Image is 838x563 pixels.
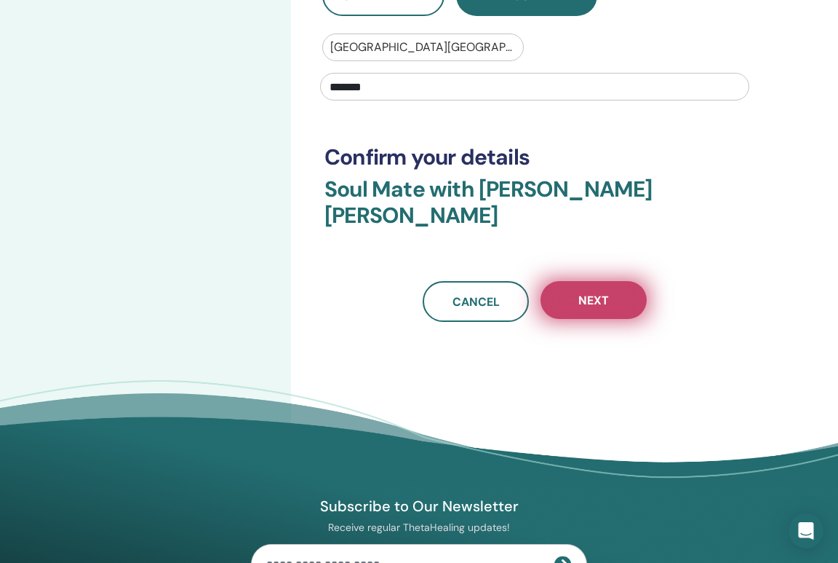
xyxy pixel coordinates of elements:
[578,293,609,308] span: Next
[789,513,823,548] div: Open Intercom Messenger
[324,144,745,170] h3: Confirm your details
[540,281,647,319] button: Next
[251,497,587,516] h4: Subscribe to Our Newsletter
[452,294,500,310] span: Cancel
[251,521,587,534] p: Receive regular ThetaHealing updates!
[324,176,745,246] h3: Soul Mate with [PERSON_NAME] [PERSON_NAME]
[423,281,529,322] a: Cancel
